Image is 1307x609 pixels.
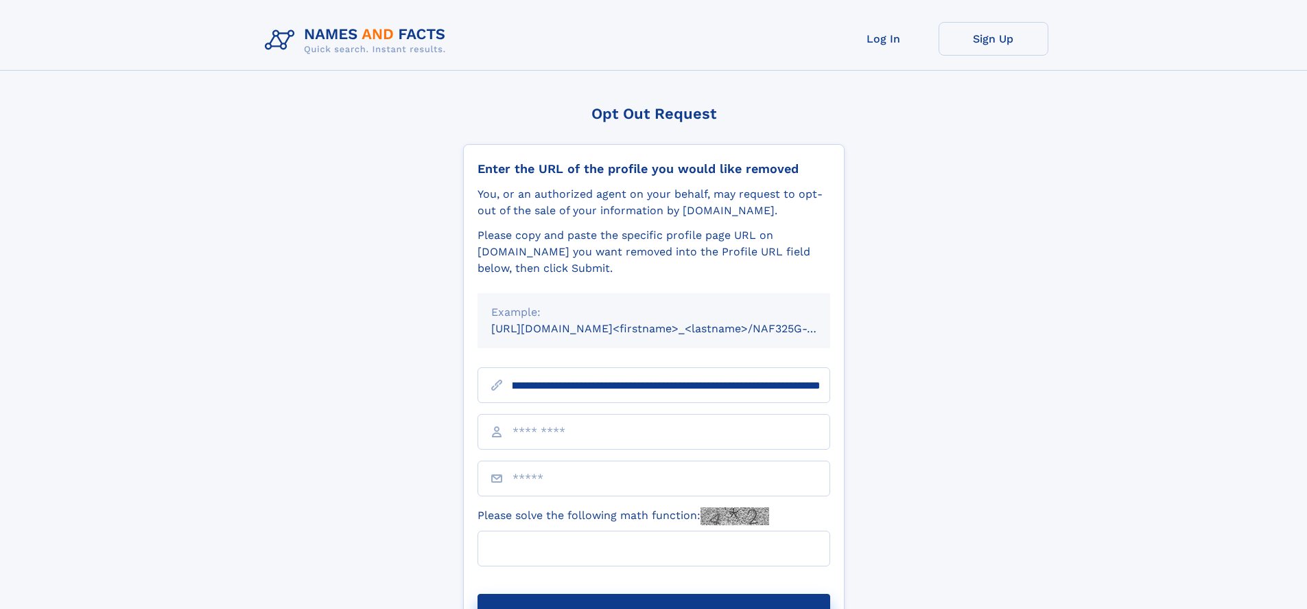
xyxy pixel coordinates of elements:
[478,161,830,176] div: Enter the URL of the profile you would like removed
[478,227,830,277] div: Please copy and paste the specific profile page URL on [DOMAIN_NAME] you want removed into the Pr...
[463,105,845,122] div: Opt Out Request
[491,322,856,335] small: [URL][DOMAIN_NAME]<firstname>_<lastname>/NAF325G-xxxxxxxx
[829,22,939,56] a: Log In
[939,22,1048,56] a: Sign Up
[478,507,769,525] label: Please solve the following math function:
[491,304,816,321] div: Example:
[478,186,830,219] div: You, or an authorized agent on your behalf, may request to opt-out of the sale of your informatio...
[259,22,457,59] img: Logo Names and Facts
